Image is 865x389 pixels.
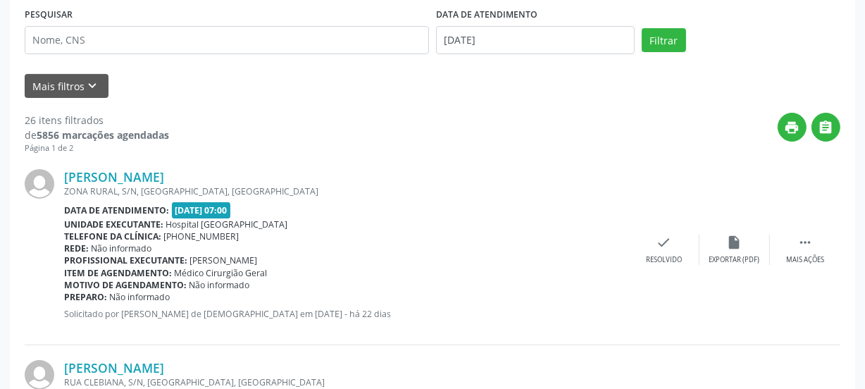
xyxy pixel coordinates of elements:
div: ZONA RURAL, S/N, [GEOGRAPHIC_DATA], [GEOGRAPHIC_DATA] [64,185,629,197]
a: [PERSON_NAME] [64,360,164,376]
input: Selecione um intervalo [436,26,635,54]
label: DATA DE ATENDIMENTO [436,4,537,26]
span: Não informado [92,242,152,254]
b: Data de atendimento: [64,204,169,216]
i: keyboard_arrow_down [85,78,101,94]
div: Mais ações [786,255,824,265]
span: Hospital [GEOGRAPHIC_DATA] [166,218,288,230]
i: insert_drive_file [727,235,742,250]
i:  [819,120,834,135]
b: Unidade executante: [64,218,163,230]
input: Nome, CNS [25,26,429,54]
button: print [778,113,807,142]
i: print [785,120,800,135]
span: Médico Cirurgião Geral [175,267,268,279]
div: Página 1 de 2 [25,142,169,154]
label: PESQUISAR [25,4,73,26]
span: [DATE] 07:00 [172,202,231,218]
span: Não informado [189,279,250,291]
button: Mais filtroskeyboard_arrow_down [25,74,108,99]
div: de [25,128,169,142]
a: [PERSON_NAME] [64,169,164,185]
b: Item de agendamento: [64,267,172,279]
div: 26 itens filtrados [25,113,169,128]
span: Não informado [110,291,170,303]
button: Filtrar [642,28,686,52]
strong: 5856 marcações agendadas [37,128,169,142]
b: Motivo de agendamento: [64,279,187,291]
b: Profissional executante: [64,254,187,266]
button:  [811,113,840,142]
b: Telefone da clínica: [64,230,161,242]
i: check [656,235,672,250]
b: Rede: [64,242,89,254]
b: Preparo: [64,291,107,303]
div: Resolvido [646,255,682,265]
div: Exportar (PDF) [709,255,760,265]
span: [PHONE_NUMBER] [164,230,239,242]
span: [PERSON_NAME] [190,254,258,266]
img: img [25,169,54,199]
p: Solicitado por [PERSON_NAME] de [DEMOGRAPHIC_DATA] em [DATE] - há 22 dias [64,308,629,320]
i:  [797,235,813,250]
div: RUA CLEBIANA, S/N, [GEOGRAPHIC_DATA], [GEOGRAPHIC_DATA] [64,376,629,388]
